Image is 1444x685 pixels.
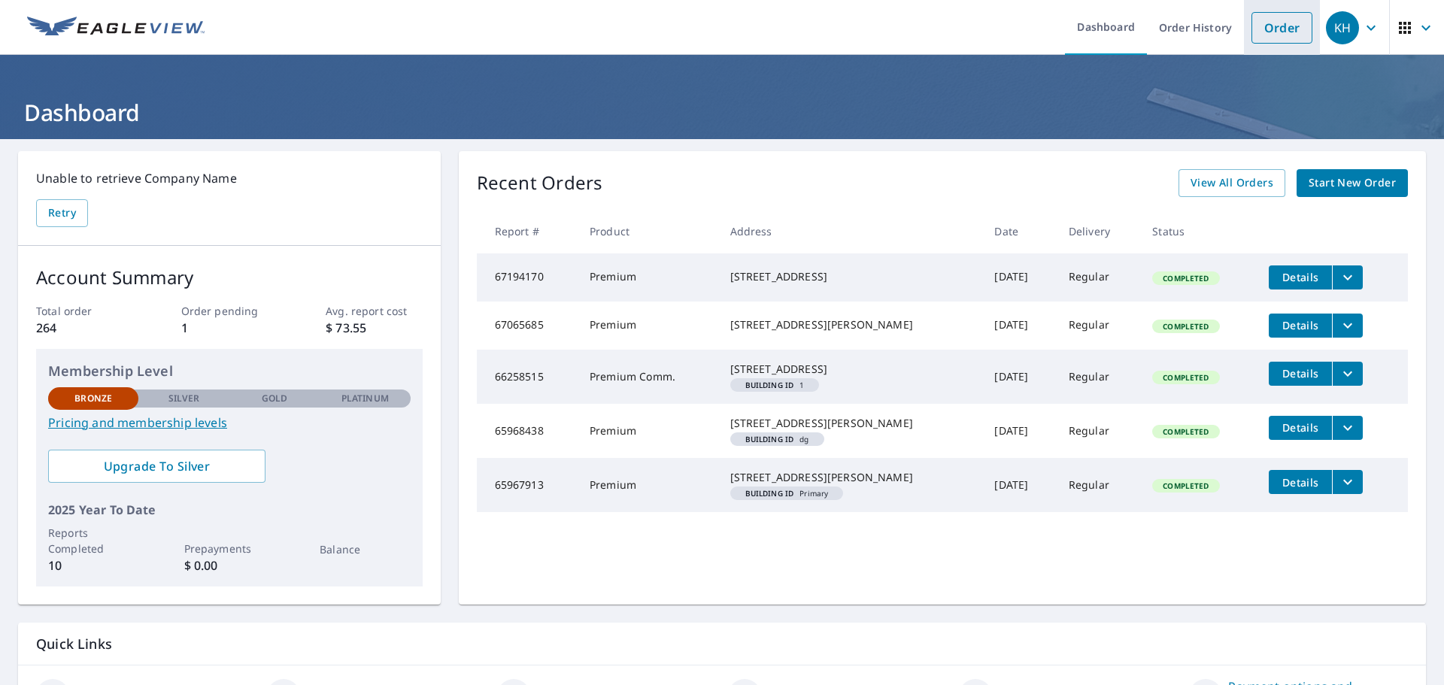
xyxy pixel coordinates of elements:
[1269,265,1332,289] button: detailsBtn-67194170
[982,302,1056,350] td: [DATE]
[1332,362,1363,386] button: filesDropdownBtn-66258515
[48,361,411,381] p: Membership Level
[262,392,287,405] p: Gold
[982,458,1056,512] td: [DATE]
[578,404,718,458] td: Premium
[181,319,278,337] p: 1
[1057,209,1140,253] th: Delivery
[718,209,983,253] th: Address
[745,490,794,497] em: Building ID
[1332,416,1363,440] button: filesDropdownBtn-65968438
[27,17,205,39] img: EV Logo
[48,525,138,556] p: Reports Completed
[48,450,265,483] a: Upgrade To Silver
[1269,470,1332,494] button: detailsBtn-65967913
[477,302,578,350] td: 67065685
[1278,270,1323,284] span: Details
[477,169,603,197] p: Recent Orders
[48,501,411,519] p: 2025 Year To Date
[982,209,1056,253] th: Date
[730,362,971,377] div: [STREET_ADDRESS]
[1278,366,1323,380] span: Details
[36,303,132,319] p: Total order
[477,209,578,253] th: Report #
[1326,11,1359,44] div: KH
[48,414,411,432] a: Pricing and membership levels
[477,350,578,404] td: 66258515
[578,458,718,512] td: Premium
[320,541,410,557] p: Balance
[1278,318,1323,332] span: Details
[48,556,138,574] p: 10
[578,302,718,350] td: Premium
[982,350,1056,404] td: [DATE]
[36,635,1408,653] p: Quick Links
[1332,265,1363,289] button: filesDropdownBtn-67194170
[477,404,578,458] td: 65968438
[736,490,838,497] span: Primary
[36,264,423,291] p: Account Summary
[1332,314,1363,338] button: filesDropdownBtn-67065685
[1154,321,1218,332] span: Completed
[1332,470,1363,494] button: filesDropdownBtn-65967913
[36,169,423,187] p: Unable to retrieve Company Name
[736,381,814,389] span: 1
[36,319,132,337] p: 264
[578,253,718,302] td: Premium
[1278,420,1323,435] span: Details
[74,392,112,405] p: Bronze
[1269,416,1332,440] button: detailsBtn-65968438
[1057,302,1140,350] td: Regular
[1057,404,1140,458] td: Regular
[578,350,718,404] td: Premium Comm.
[730,470,971,485] div: [STREET_ADDRESS][PERSON_NAME]
[168,392,200,405] p: Silver
[730,269,971,284] div: [STREET_ADDRESS]
[181,303,278,319] p: Order pending
[36,199,88,227] button: Retry
[982,253,1056,302] td: [DATE]
[982,404,1056,458] td: [DATE]
[1057,458,1140,512] td: Regular
[341,392,389,405] p: Platinum
[1309,174,1396,192] span: Start New Order
[1154,480,1218,491] span: Completed
[736,435,818,443] span: dg
[730,317,971,332] div: [STREET_ADDRESS][PERSON_NAME]
[477,253,578,302] td: 67194170
[1140,209,1257,253] th: Status
[1154,372,1218,383] span: Completed
[1057,253,1140,302] td: Regular
[1179,169,1285,197] a: View All Orders
[745,435,794,443] em: Building ID
[60,458,253,474] span: Upgrade To Silver
[1269,362,1332,386] button: detailsBtn-66258515
[326,319,422,337] p: $ 73.55
[578,209,718,253] th: Product
[745,381,794,389] em: Building ID
[48,204,76,223] span: Retry
[184,556,275,574] p: $ 0.00
[1278,475,1323,490] span: Details
[1154,426,1218,437] span: Completed
[730,416,971,431] div: [STREET_ADDRESS][PERSON_NAME]
[326,303,422,319] p: Avg. report cost
[1269,314,1332,338] button: detailsBtn-67065685
[1297,169,1408,197] a: Start New Order
[18,97,1426,128] h1: Dashboard
[1154,273,1218,283] span: Completed
[1191,174,1273,192] span: View All Orders
[1057,350,1140,404] td: Regular
[477,458,578,512] td: 65967913
[1251,12,1312,44] a: Order
[184,541,275,556] p: Prepayments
